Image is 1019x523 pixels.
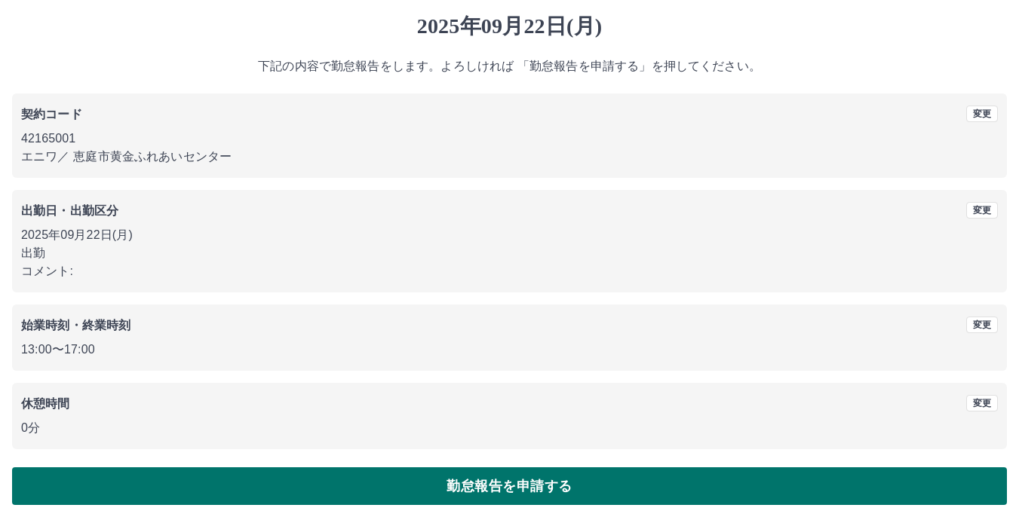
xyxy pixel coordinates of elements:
[21,130,998,148] p: 42165001
[21,419,998,437] p: 0分
[966,202,998,219] button: 変更
[21,244,998,262] p: 出勤
[21,262,998,280] p: コメント:
[21,341,998,359] p: 13:00 〜 17:00
[12,57,1007,75] p: 下記の内容で勤怠報告をします。よろしければ 「勤怠報告を申請する」を押してください。
[21,397,70,410] b: 休憩時間
[21,204,118,217] b: 出勤日・出勤区分
[966,395,998,411] button: 変更
[12,467,1007,505] button: 勤怠報告を申請する
[21,108,82,121] b: 契約コード
[12,14,1007,39] h1: 2025年09月22日(月)
[21,226,998,244] p: 2025年09月22日(月)
[966,317,998,333] button: 変更
[21,319,130,332] b: 始業時刻・終業時刻
[21,148,998,166] p: エニワ ／ 恵庭市黄金ふれあいセンター
[966,106,998,122] button: 変更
